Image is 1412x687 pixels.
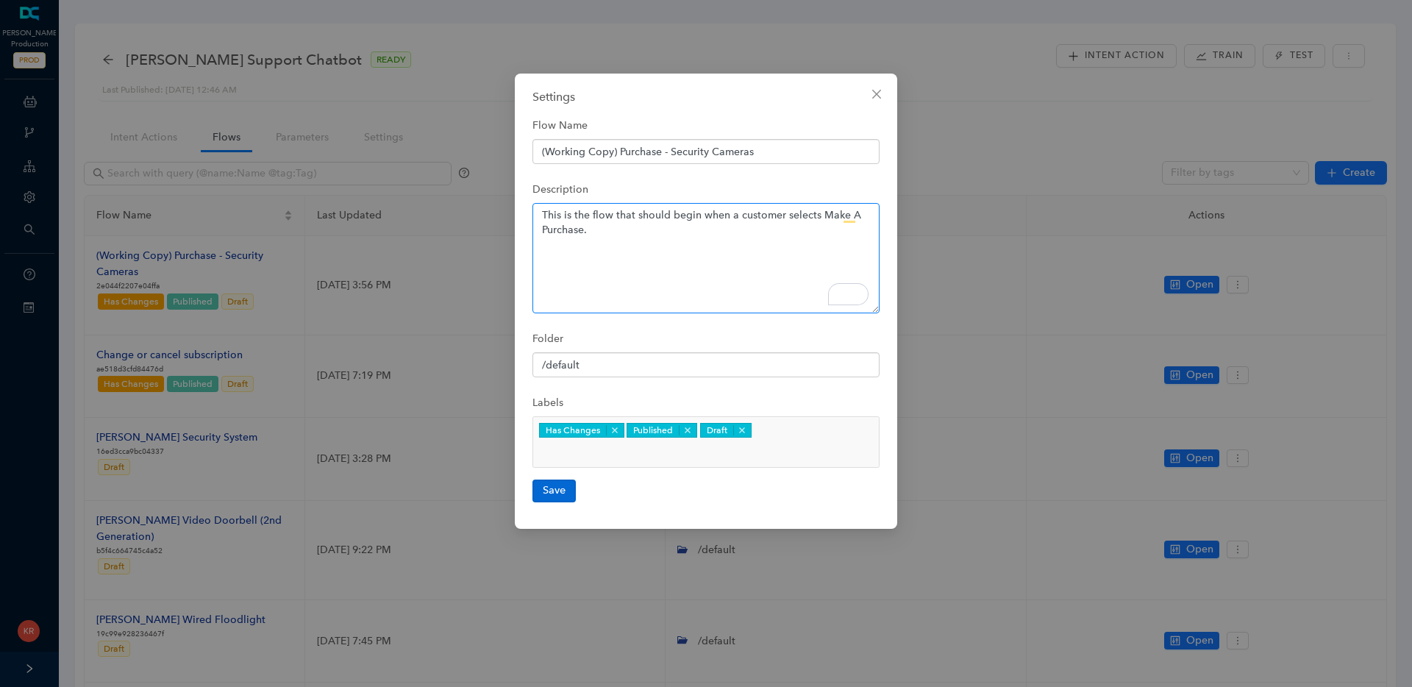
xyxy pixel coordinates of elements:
[532,176,588,203] label: Description
[532,389,563,416] label: Labels
[871,88,883,100] span: close
[733,425,750,435] button: Remove item: 'Draft'
[532,325,563,352] label: Folder
[700,423,752,438] div: Draft
[865,82,888,106] button: Close
[539,423,624,438] div: Has Changes
[532,112,588,139] label: Flow Name
[532,480,576,502] button: Save
[679,425,696,435] button: Remove item: 'Published'
[532,88,880,106] div: Settings
[539,442,665,461] input: null
[606,425,623,435] button: Remove item: 'Has Changes'
[627,423,697,438] div: Published
[532,203,880,313] textarea: To enrich screen reader interactions, please activate Accessibility in Grammarly extension settings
